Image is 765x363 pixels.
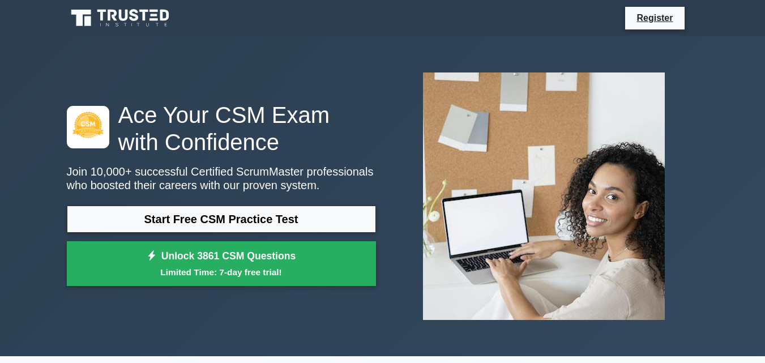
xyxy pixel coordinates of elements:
[81,266,362,279] small: Limited Time: 7-day free trial!
[67,206,376,233] a: Start Free CSM Practice Test
[630,11,679,25] a: Register
[67,165,376,192] p: Join 10,000+ successful Certified ScrumMaster professionals who boosted their careers with our pr...
[67,241,376,287] a: Unlock 3861 CSM QuestionsLimited Time: 7-day free trial!
[67,101,376,156] h1: Ace Your CSM Exam with Confidence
